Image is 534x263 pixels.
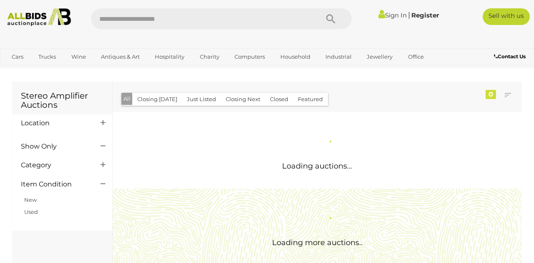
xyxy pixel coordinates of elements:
h1: Stereo Amplifier Auctions [21,91,104,109]
a: [GEOGRAPHIC_DATA] [38,64,108,77]
button: All [121,93,133,105]
h4: Show Only [21,143,88,150]
button: Search [310,8,352,29]
img: Allbids.com.au [4,8,74,26]
a: Computers [229,50,270,64]
a: Sell with us [483,8,530,25]
a: Antiques & Art [96,50,145,64]
a: Office [403,50,429,64]
a: Charity [194,50,225,64]
a: Register [411,11,439,19]
a: Household [275,50,316,64]
button: Closed [265,93,293,106]
a: Used [24,208,38,215]
a: Wine [66,50,91,64]
span: Loading auctions... [282,161,352,171]
a: Sports [6,64,34,77]
h4: Item Condition [21,181,88,188]
a: New [24,196,37,203]
h4: Location [21,119,88,127]
a: Cars [6,50,29,64]
span: | [408,10,410,20]
a: Industrial [320,50,357,64]
b: Contact Us [494,53,526,60]
button: Featured [293,93,328,106]
span: Loading more auctions.. [272,238,363,247]
a: Jewellery [361,50,398,64]
a: Trucks [33,50,61,64]
div: 0 [486,90,496,99]
a: Hospitality [149,50,190,64]
button: Closing [DATE] [132,93,182,106]
h4: Category [21,161,88,169]
button: Just Listed [182,93,221,106]
a: Sign In [378,11,407,19]
button: Closing Next [221,93,265,106]
a: Contact Us [494,52,528,61]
